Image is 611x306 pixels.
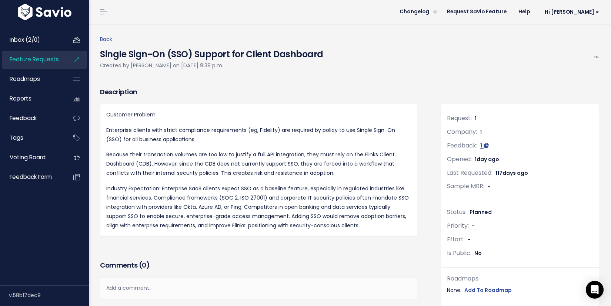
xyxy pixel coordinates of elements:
[2,110,61,127] a: Feedback
[447,141,477,150] span: Feedback:
[536,6,605,18] a: Hi [PERSON_NAME]
[106,184,411,231] p: Industry Expectation: Enterprise SaaS clients expect SSO as a baseline feature, especially in reg...
[447,286,594,295] div: None.
[9,286,89,305] div: v.58b17dec9
[2,90,61,107] a: Reports
[10,173,52,181] span: Feedback form
[447,114,472,122] span: Request:
[100,62,223,69] span: Created by [PERSON_NAME] on [DATE] 9:38 p.m.
[106,150,411,178] p: Because their transaction volumes are too low to justify a full API integration, they must rely o...
[10,36,40,44] span: Inbox (2/0)
[441,6,512,17] a: Request Savio Feature
[10,55,59,63] span: Feature Requests
[2,31,61,48] a: Inbox (2/0)
[464,286,512,295] a: Add To Roadmap
[2,71,61,88] a: Roadmaps
[472,222,475,229] span: -
[10,95,31,102] span: Reports
[106,126,411,144] p: Enterprise clients with strict compliance requirements (eg, Fidelity) are required by policy to u...
[477,156,499,163] span: day ago
[16,4,73,20] img: logo-white.9d6f32f41409.svg
[100,87,417,97] h3: Description
[503,169,528,177] span: days ago
[480,128,482,136] span: 1
[447,182,484,190] span: Sample MRR:
[447,127,477,136] span: Company:
[100,44,323,61] h4: Single Sign-On (SSO) Support for Client Dashboard
[545,9,599,15] span: Hi [PERSON_NAME]
[447,221,469,230] span: Priority:
[480,142,482,149] span: 1
[400,9,429,14] span: Changelog
[2,169,61,186] a: Feedback form
[10,134,23,142] span: Tags
[142,261,146,270] span: 0
[480,142,489,149] a: 1
[106,110,411,119] p: Customer Problem:
[474,249,482,257] span: No
[447,155,472,163] span: Opened:
[468,236,471,243] span: -
[10,75,40,83] span: Roadmaps
[512,6,536,17] a: Help
[10,153,46,161] span: Voting Board
[2,149,61,166] a: Voting Board
[100,260,417,271] h3: Comments ( )
[100,277,417,299] div: Add a comment...
[100,35,112,43] a: Back
[447,249,471,257] span: Is Public:
[475,115,477,122] span: 1
[487,183,490,190] span: -
[2,129,61,146] a: Tags
[447,235,465,244] span: Effort:
[447,273,594,284] div: Roadmaps
[495,169,528,177] span: 117
[470,208,492,216] span: Planned
[475,156,499,163] span: 1
[10,114,37,122] span: Feedback
[586,281,604,299] div: Open Intercom Messenger
[447,208,467,216] span: Status:
[447,169,493,177] span: Last Requested:
[2,51,61,68] a: Feature Requests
